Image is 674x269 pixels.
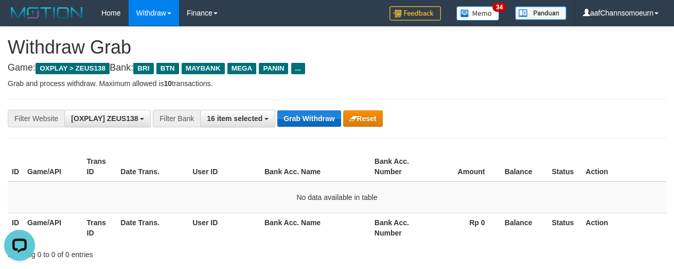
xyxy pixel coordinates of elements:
[227,63,257,74] span: MEGA
[4,4,35,35] button: Open LiveChat chat widget
[500,213,547,242] th: Balance
[200,110,275,127] button: 16 item selected
[23,152,83,181] th: Game/API
[182,63,225,74] span: MAYBANK
[277,110,341,127] button: Grab Withdraw
[547,152,581,181] th: Status
[389,6,441,21] img: Feedback.jpg
[8,152,23,181] th: ID
[370,152,430,181] th: Bank Acc. Number
[581,152,666,181] th: Action
[8,110,64,127] div: Filter Website
[492,3,506,12] span: 34
[430,152,500,181] th: Amount
[8,37,666,58] h1: Withdraw Grab
[8,78,666,89] p: Grab and process withdraw. Maximum allowed is transactions.
[133,63,153,74] span: BRI
[260,152,370,181] th: Bank Acc. Name
[260,213,370,242] th: Bank Acc. Name
[83,152,117,181] th: Trans ID
[188,213,260,242] th: User ID
[456,6,500,21] img: Button%20Memo.svg
[8,63,666,73] h4: Game: Bank:
[164,79,172,88] strong: 10
[156,63,179,74] span: BTN
[188,152,260,181] th: User ID
[8,5,86,21] img: MOTION_logo.png
[8,213,23,242] th: ID
[500,152,547,181] th: Balance
[71,114,138,123] span: [OXPLAY] ZEUS138
[581,213,666,242] th: Action
[23,213,83,242] th: Game/API
[259,63,288,74] span: PANIN
[153,110,200,127] div: Filter Bank
[547,213,581,242] th: Status
[64,110,151,127] button: [OXPLAY] ZEUS138
[291,63,305,74] span: ...
[430,213,500,242] th: Rp 0
[8,181,666,213] td: No data available in table
[116,213,188,242] th: Date Trans.
[343,110,383,127] button: Reset
[116,152,188,181] th: Date Trans.
[515,6,566,20] img: panduan.png
[36,63,110,74] span: OXPLAY > ZEUS138
[8,245,273,260] div: Showing 0 to 0 of 0 entries
[83,213,117,242] th: Trans ID
[207,114,262,123] span: 16 item selected
[370,213,430,242] th: Bank Acc. Number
